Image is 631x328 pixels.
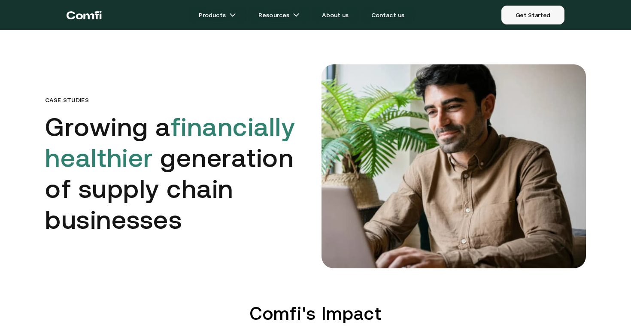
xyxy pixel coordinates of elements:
img: arrow icons [293,12,300,18]
p: Case Studies [45,97,309,103]
a: About us [312,6,359,24]
img: comfi [322,64,586,268]
a: Productsarrow icons [188,6,246,24]
a: Return to the top of the Comfi home page [67,2,102,28]
img: arrow icons [229,12,236,18]
a: Resourcesarrow icons [248,6,310,24]
h1: Growing a generation of supply chain businesses [45,112,309,235]
a: Get Started [501,6,564,24]
a: Contact us [361,6,415,24]
h2: Comfi's Impact [45,303,586,325]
